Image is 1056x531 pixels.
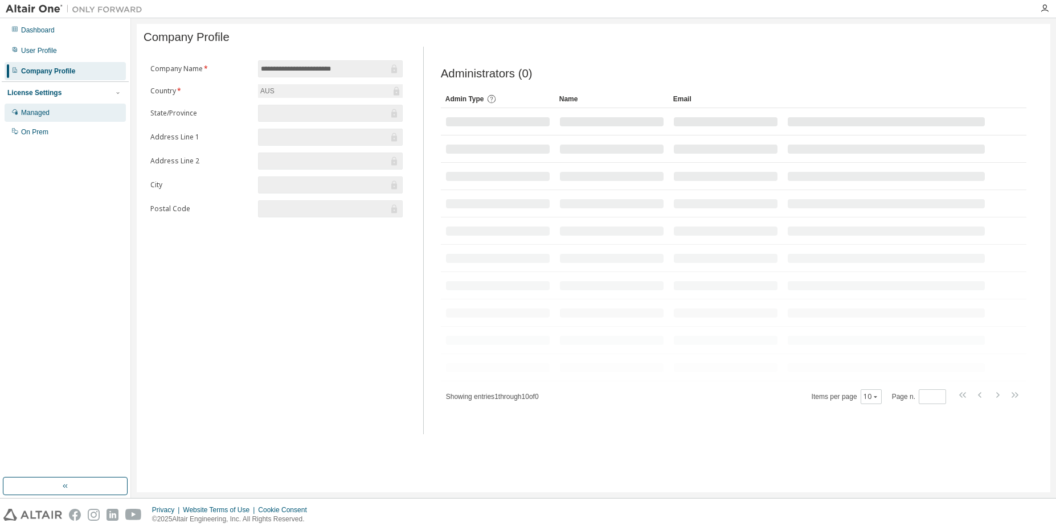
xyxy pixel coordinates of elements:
[863,392,879,401] button: 10
[441,67,533,80] span: Administrators (0)
[152,514,314,524] p: © 2025 Altair Engineering, Inc. All Rights Reserved.
[21,67,75,76] div: Company Profile
[673,90,778,108] div: Email
[258,505,313,514] div: Cookie Consent
[21,108,50,117] div: Managed
[892,389,946,404] span: Page n.
[88,509,100,521] img: instagram.svg
[150,87,251,96] label: Country
[21,26,55,35] div: Dashboard
[150,204,251,213] label: Postal Code
[812,389,882,404] span: Items per page
[144,31,230,44] span: Company Profile
[559,90,664,108] div: Name
[150,133,251,142] label: Address Line 1
[446,393,539,401] span: Showing entries 1 through 10 of 0
[259,85,276,97] div: AUS
[258,84,403,98] div: AUS
[3,509,62,521] img: altair_logo.svg
[21,46,57,55] div: User Profile
[69,509,81,521] img: facebook.svg
[21,127,48,137] div: On Prem
[150,109,251,118] label: State/Province
[6,3,148,15] img: Altair One
[445,95,484,103] span: Admin Type
[150,157,251,166] label: Address Line 2
[150,180,251,190] label: City
[107,509,118,521] img: linkedin.svg
[150,64,251,73] label: Company Name
[7,88,62,97] div: License Settings
[183,505,258,514] div: Website Terms of Use
[152,505,183,514] div: Privacy
[125,509,142,521] img: youtube.svg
